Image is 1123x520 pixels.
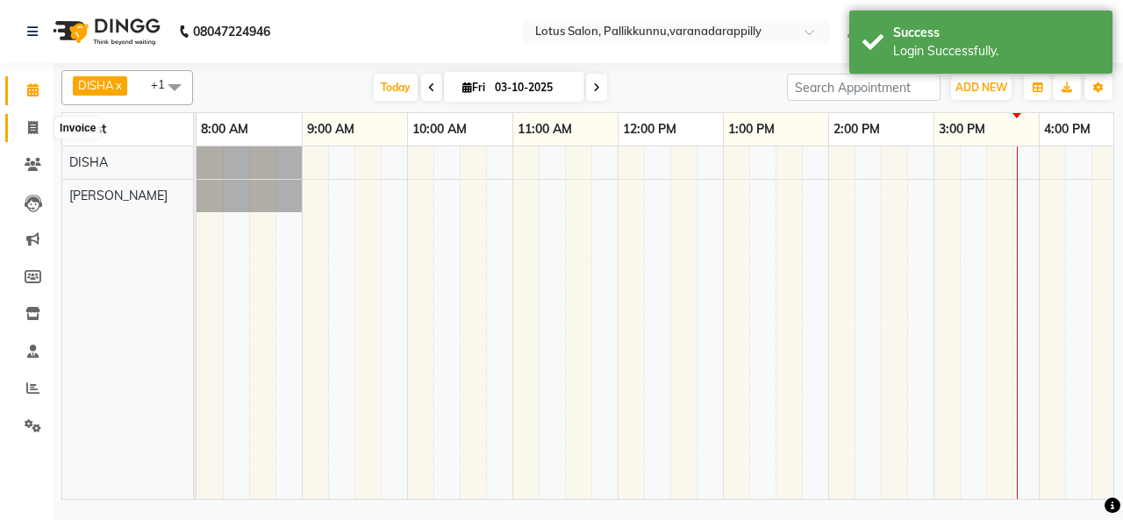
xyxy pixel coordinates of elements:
[787,74,941,101] input: Search Appointment
[69,188,168,203] span: [PERSON_NAME]
[1040,117,1095,142] a: 4:00 PM
[951,75,1012,100] button: ADD NEW
[151,77,178,91] span: +1
[893,24,1099,42] div: Success
[893,42,1099,61] div: Login Successfully.
[408,117,471,142] a: 10:00 AM
[78,78,114,92] span: DISHA
[45,7,165,56] img: logo
[619,117,681,142] a: 12:00 PM
[114,78,122,92] a: x
[69,154,108,170] span: DISHA
[513,117,576,142] a: 11:00 AM
[55,118,100,139] div: Invoice
[197,117,253,142] a: 8:00 AM
[458,81,490,94] span: Fri
[955,81,1007,94] span: ADD NEW
[934,117,990,142] a: 3:00 PM
[303,117,359,142] a: 9:00 AM
[829,117,884,142] a: 2:00 PM
[724,117,779,142] a: 1:00 PM
[490,75,577,101] input: 2025-10-03
[374,74,418,101] span: Today
[193,7,270,56] b: 08047224946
